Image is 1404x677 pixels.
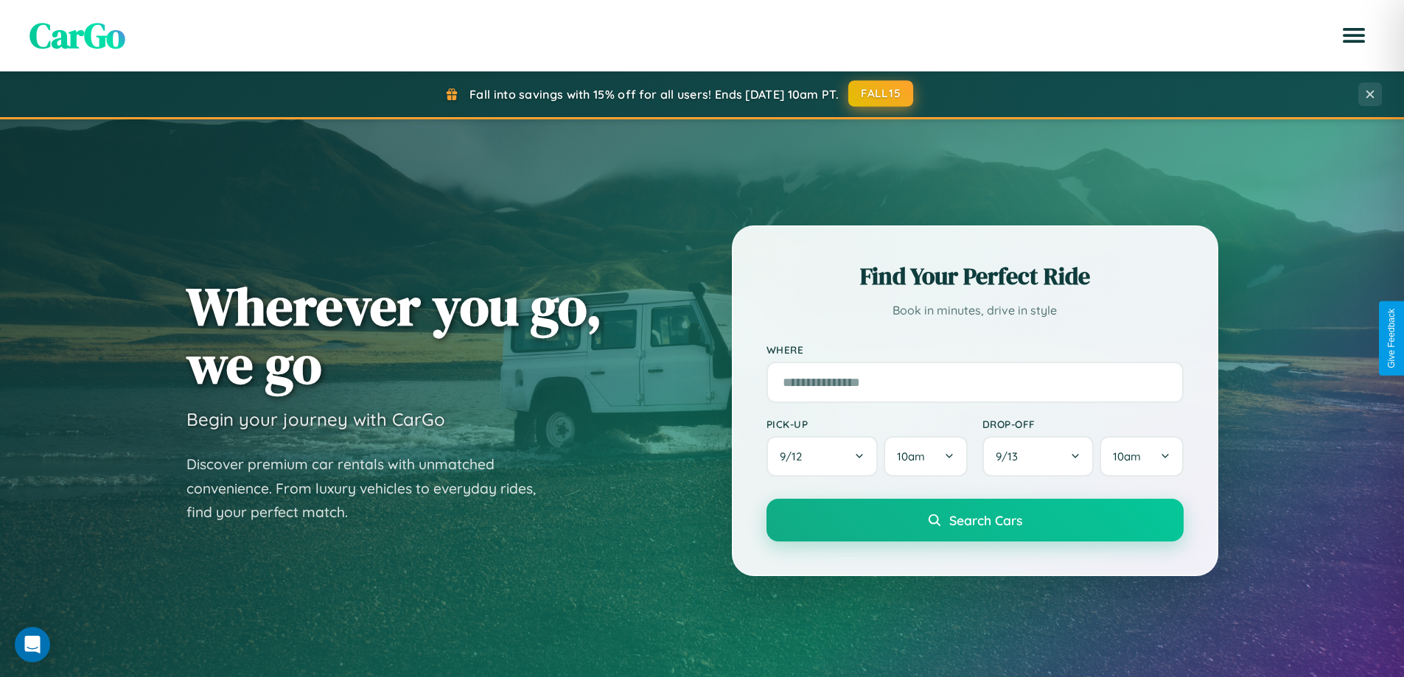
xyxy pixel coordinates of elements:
label: Pick-up [766,418,968,430]
button: 9/12 [766,436,879,477]
button: 10am [1100,436,1183,477]
div: Give Feedback [1386,309,1397,368]
button: Search Cars [766,499,1184,541]
div: Open Intercom Messenger [15,627,50,662]
span: 9 / 12 [780,449,809,463]
span: 10am [897,449,925,463]
button: FALL15 [848,80,913,107]
button: 9/13 [982,436,1094,477]
p: Discover premium car rentals with unmatched convenience. From luxury vehicles to everyday rides, ... [186,452,555,525]
p: Book in minutes, drive in style [766,300,1184,321]
span: 10am [1113,449,1141,463]
span: CarGo [29,11,125,60]
h1: Wherever you go, we go [186,277,602,393]
h2: Find Your Perfect Ride [766,260,1184,292]
button: 10am [884,436,967,477]
span: Fall into savings with 15% off for all users! Ends [DATE] 10am PT. [469,87,839,102]
label: Where [766,343,1184,356]
h3: Begin your journey with CarGo [186,408,445,430]
label: Drop-off [982,418,1184,430]
span: Search Cars [949,512,1022,528]
button: Open menu [1333,15,1375,56]
span: 9 / 13 [996,449,1025,463]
